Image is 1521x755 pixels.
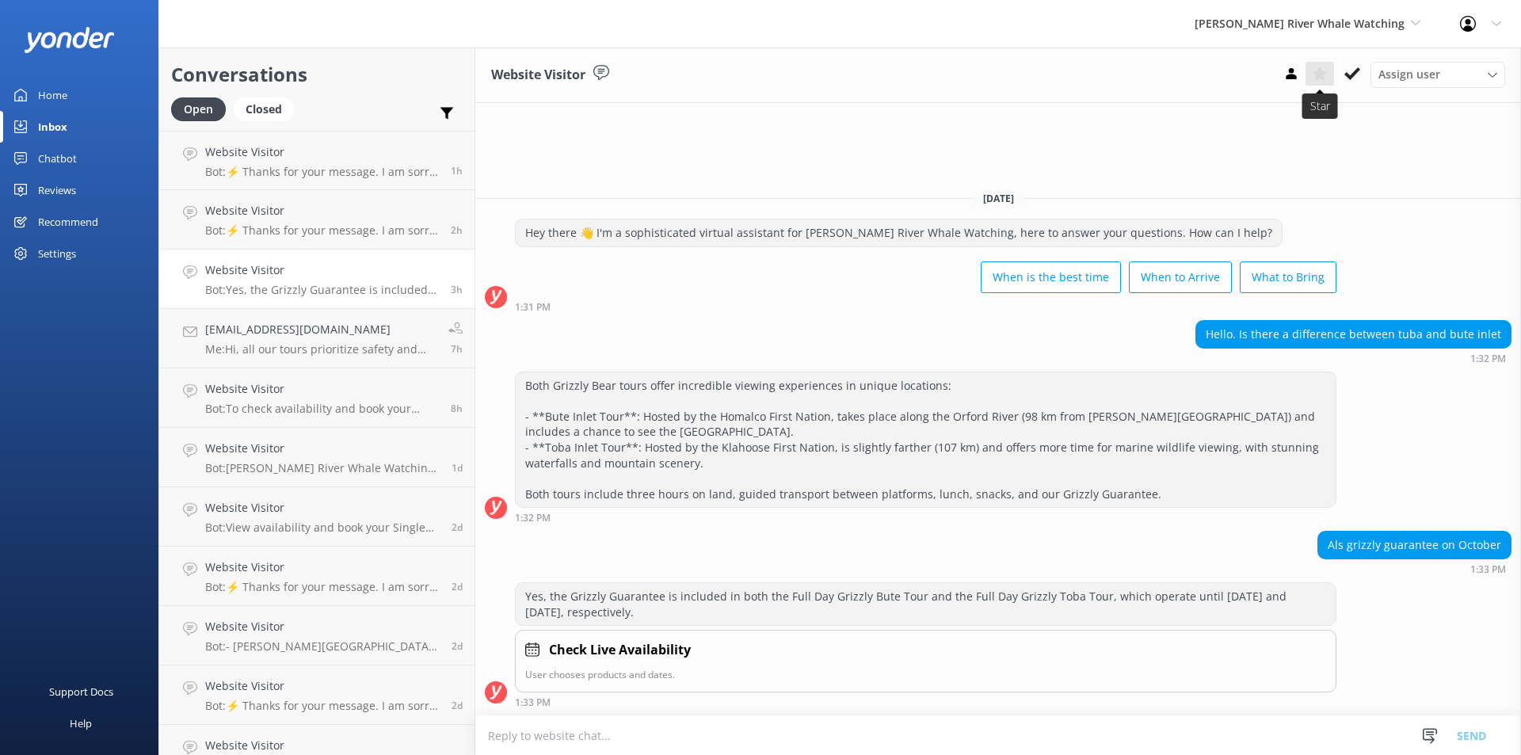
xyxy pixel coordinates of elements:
[205,639,440,654] p: Bot: - [PERSON_NAME][GEOGRAPHIC_DATA] is accessible by car or bus. - You can drive to [PERSON_NAM...
[205,342,436,357] p: Me: Hi, all our tours prioritize safety and ensuring we are a safe distance from whales we have n...
[451,164,463,177] span: Aug 23 2025 03:39pm (UTC -07:00) America/Tijuana
[171,97,226,121] div: Open
[525,667,1326,682] p: User chooses products and dates.
[1240,261,1336,293] button: What to Bring
[205,461,440,475] p: Bot: [PERSON_NAME] River Whale Watching is located at [GEOGRAPHIC_DATA], [GEOGRAPHIC_DATA], [PERS...
[38,79,67,111] div: Home
[159,190,475,250] a: Website VisitorBot:⚡ Thanks for your message. I am sorry I don't have that answer for you. You're...
[452,639,463,653] span: Aug 21 2025 03:00pm (UTC -07:00) America/Tijuana
[205,520,440,535] p: Bot: View availability and book your Single Day Whale Watch and Kayaking tour online at [URL][DOM...
[205,499,440,517] h4: Website Visitor
[205,143,439,161] h4: Website Visitor
[205,223,439,238] p: Bot: ⚡ Thanks for your message. I am sorry I don't have that answer for you. You're welcome to ke...
[515,513,551,523] strong: 1:32 PM
[1470,565,1506,574] strong: 1:33 PM
[159,606,475,665] a: Website VisitorBot:- [PERSON_NAME][GEOGRAPHIC_DATA] is accessible by car or bus. - You can drive ...
[205,440,440,457] h4: Website Visitor
[38,111,67,143] div: Inbox
[49,676,113,707] div: Support Docs
[38,206,98,238] div: Recommend
[205,402,439,416] p: Bot: To check availability and book your Grizzly Bear Tour, please visit the following links: - F...
[451,223,463,237] span: Aug 23 2025 03:24pm (UTC -07:00) America/Tijuana
[205,618,440,635] h4: Website Visitor
[452,580,463,593] span: Aug 21 2025 03:02pm (UTC -07:00) America/Tijuana
[159,547,475,606] a: Website VisitorBot:⚡ Thanks for your message. I am sorry I don't have that answer for you. You're...
[516,372,1336,508] div: Both Grizzly Bear tours offer incredible viewing experiences in unique locations: - **Bute Inlet ...
[159,368,475,428] a: Website VisitorBot:To check availability and book your Grizzly Bear Tour, please visit the follow...
[1378,66,1440,83] span: Assign user
[1129,261,1232,293] button: When to Arrive
[159,250,475,309] a: Website VisitorBot:Yes, the Grizzly Guarantee is included in both the Full Day Grizzly Bute Tour ...
[1370,62,1505,87] div: Assign User
[205,580,440,594] p: Bot: ⚡ Thanks for your message. I am sorry I don't have that answer for you. You're welcome to ke...
[205,321,436,338] h4: [EMAIL_ADDRESS][DOMAIN_NAME]
[491,65,585,86] h3: Website Visitor
[515,512,1336,523] div: Aug 23 2025 01:32pm (UTC -07:00) America/Tijuana
[974,192,1024,205] span: [DATE]
[38,238,76,269] div: Settings
[70,707,92,739] div: Help
[452,461,463,475] span: Aug 22 2025 05:18pm (UTC -07:00) America/Tijuana
[1195,16,1405,31] span: [PERSON_NAME] River Whale Watching
[159,309,475,368] a: [EMAIL_ADDRESS][DOMAIN_NAME]Me:Hi, all our tours prioritize safety and ensuring we are a safe dis...
[205,202,439,219] h4: Website Visitor
[171,100,234,117] a: Open
[515,698,551,707] strong: 1:33 PM
[24,27,115,53] img: yonder-white-logo.png
[1318,532,1511,559] div: Als grizzly guarantee on October
[38,174,76,206] div: Reviews
[1470,354,1506,364] strong: 1:32 PM
[981,261,1121,293] button: When is the best time
[549,640,691,661] h4: Check Live Availability
[516,219,1282,246] div: Hey there 👋 I'm a sophisticated virtual assistant for [PERSON_NAME] River Whale Watching, here to...
[451,342,463,356] span: Aug 23 2025 09:43am (UTC -07:00) America/Tijuana
[452,520,463,534] span: Aug 21 2025 04:14pm (UTC -07:00) America/Tijuana
[159,487,475,547] a: Website VisitorBot:View availability and book your Single Day Whale Watch and Kayaking tour onlin...
[515,303,551,312] strong: 1:31 PM
[516,583,1336,625] div: Yes, the Grizzly Guarantee is included in both the Full Day Grizzly Bute Tour and the Full Day Gr...
[515,696,1336,707] div: Aug 23 2025 01:33pm (UTC -07:00) America/Tijuana
[1196,321,1511,348] div: Hello. Is there a difference between tuba and bute inlet
[159,131,475,190] a: Website VisitorBot:⚡ Thanks for your message. I am sorry I don't have that answer for you. You're...
[451,283,463,296] span: Aug 23 2025 01:33pm (UTC -07:00) America/Tijuana
[38,143,77,174] div: Chatbot
[205,165,439,179] p: Bot: ⚡ Thanks for your message. I am sorry I don't have that answer for you. You're welcome to ke...
[1195,353,1511,364] div: Aug 23 2025 01:32pm (UTC -07:00) America/Tijuana
[451,402,463,415] span: Aug 23 2025 09:12am (UTC -07:00) America/Tijuana
[205,737,440,754] h4: Website Visitor
[205,380,439,398] h4: Website Visitor
[234,100,302,117] a: Closed
[515,301,1336,312] div: Aug 23 2025 01:31pm (UTC -07:00) America/Tijuana
[205,261,439,279] h4: Website Visitor
[234,97,294,121] div: Closed
[159,428,475,487] a: Website VisitorBot:[PERSON_NAME] River Whale Watching is located at [GEOGRAPHIC_DATA], [GEOGRAPHI...
[205,677,440,695] h4: Website Visitor
[171,59,463,90] h2: Conversations
[205,283,439,297] p: Bot: Yes, the Grizzly Guarantee is included in both the Full Day Grizzly Bute Tour and the Full D...
[452,699,463,712] span: Aug 21 2025 01:50pm (UTC -07:00) America/Tijuana
[159,665,475,725] a: Website VisitorBot:⚡ Thanks for your message. I am sorry I don't have that answer for you. You're...
[205,559,440,576] h4: Website Visitor
[205,699,440,713] p: Bot: ⚡ Thanks for your message. I am sorry I don't have that answer for you. You're welcome to ke...
[1317,563,1511,574] div: Aug 23 2025 01:33pm (UTC -07:00) America/Tijuana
